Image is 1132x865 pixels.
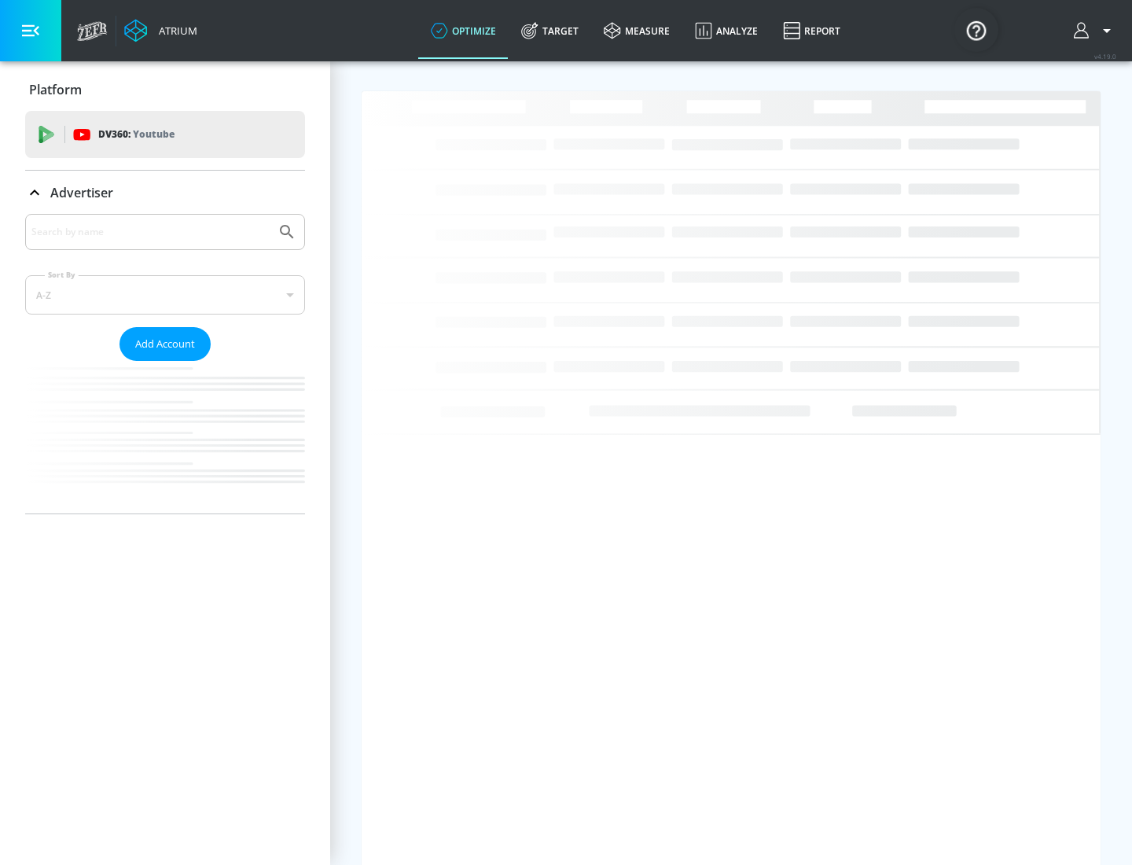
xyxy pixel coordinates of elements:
[31,222,270,242] input: Search by name
[25,171,305,215] div: Advertiser
[25,361,305,513] nav: list of Advertiser
[25,275,305,315] div: A-Z
[418,2,509,59] a: optimize
[25,68,305,112] div: Platform
[98,126,175,143] p: DV360:
[119,327,211,361] button: Add Account
[25,111,305,158] div: DV360: Youtube
[1094,52,1116,61] span: v 4.19.0
[29,81,82,98] p: Platform
[45,270,79,280] label: Sort By
[133,126,175,142] p: Youtube
[954,8,998,52] button: Open Resource Center
[509,2,591,59] a: Target
[124,19,197,42] a: Atrium
[682,2,770,59] a: Analyze
[153,24,197,38] div: Atrium
[770,2,853,59] a: Report
[50,184,113,201] p: Advertiser
[135,335,195,353] span: Add Account
[591,2,682,59] a: measure
[25,214,305,513] div: Advertiser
